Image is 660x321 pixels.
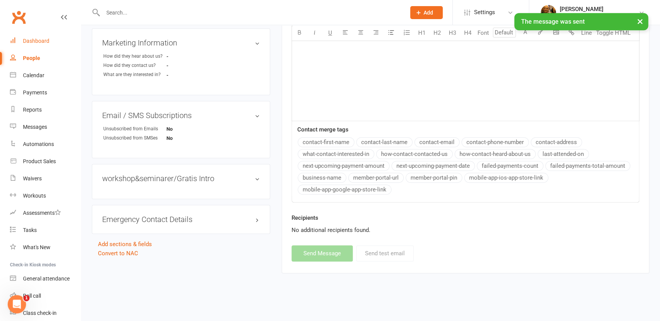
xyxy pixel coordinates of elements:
[98,250,138,257] a: Convert to NAC
[545,161,630,171] button: failed-payments-total-amount
[101,7,400,18] input: Search...
[538,149,589,159] button: last-attended-on
[455,149,536,159] button: how-contact-heard-about-us
[477,161,543,171] button: failed-payments-count
[103,71,166,78] div: What are they interested in?
[460,26,476,41] button: H4
[23,158,56,164] div: Product Sales
[10,32,81,50] a: Dashboard
[10,67,81,84] a: Calendar
[406,173,462,183] button: member-portal-pin
[10,239,81,256] a: What's New
[10,101,81,118] a: Reports
[410,6,443,19] button: Add
[464,173,548,183] button: mobile-app-ios-app-store-link
[102,111,260,120] h3: Email / SMS Subscriptions
[23,38,49,44] div: Dashboard
[23,310,57,316] div: Class check-in
[23,244,51,250] div: What's New
[23,295,29,301] span: 1
[348,173,404,183] button: member-portal-url
[10,153,81,170] a: Product Sales
[10,187,81,204] a: Workouts
[474,4,495,21] span: Settings
[445,26,460,41] button: H3
[166,126,210,132] strong: No
[10,50,81,67] a: People
[298,149,374,159] button: what-contact-interested-in
[560,13,639,19] div: Krav Maga [GEOGRAPHIC_DATA]
[579,26,594,41] button: Line
[23,276,70,282] div: General attendance
[23,141,54,147] div: Automations
[10,136,81,153] a: Automations
[98,241,152,248] a: Add sections & fields
[10,222,81,239] a: Tasks
[23,55,40,61] div: People
[23,72,44,78] div: Calendar
[298,137,354,147] button: contact-first-name
[23,293,41,299] div: Roll call
[391,161,475,171] button: next-upcoming-payment-date
[23,227,37,233] div: Tasks
[102,174,260,183] h3: workshop&seminarer/Gratis Intro
[166,63,210,68] strong: -
[10,118,81,136] a: Messages
[10,170,81,187] a: Waivers
[323,26,338,41] button: U
[23,175,42,182] div: Waivers
[292,213,318,222] label: Recipients
[9,8,28,27] a: Clubworx
[10,84,81,101] a: Payments
[23,89,47,96] div: Payments
[328,30,332,37] span: U
[430,26,445,41] button: H2
[424,10,433,16] span: Add
[298,185,391,195] button: mobile-app-google-app-store-link
[531,137,582,147] button: contact-address
[518,26,533,41] button: A
[298,173,346,183] button: business-name
[23,107,42,113] div: Reports
[8,295,26,313] iframe: Intercom live chat
[166,135,210,141] strong: No
[103,135,166,142] div: Unsubscribed from SMSes
[633,13,647,29] button: ×
[23,210,61,216] div: Assessments
[376,149,453,159] button: how-contact-contacted-us
[356,137,412,147] button: contact-last-name
[10,270,81,287] a: General attendance kiosk mode
[541,5,556,20] img: thumb_image1537003722.png
[297,125,349,134] label: Contact merge tags
[461,137,529,147] button: contact-phone-number
[23,124,47,130] div: Messages
[414,137,460,147] button: contact-email
[476,26,491,41] button: Font
[594,26,632,41] button: Toggle HTML
[103,62,166,69] div: How did they contact us?
[102,215,260,224] h3: Emergency Contact Details
[10,287,81,305] a: Roll call
[560,6,639,13] div: [PERSON_NAME]
[166,53,210,59] strong: -
[103,53,166,60] div: How did they hear about us?
[10,204,81,222] a: Assessments
[102,39,260,47] h3: Marketing Information
[166,72,210,78] strong: -
[292,225,639,235] div: No additional recipients found.
[23,193,46,199] div: Workouts
[298,161,389,171] button: next-upcoming-payment-amount
[414,26,430,41] button: H1
[103,125,166,133] div: Unsubscribed from Emails
[514,13,648,30] div: The message was sent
